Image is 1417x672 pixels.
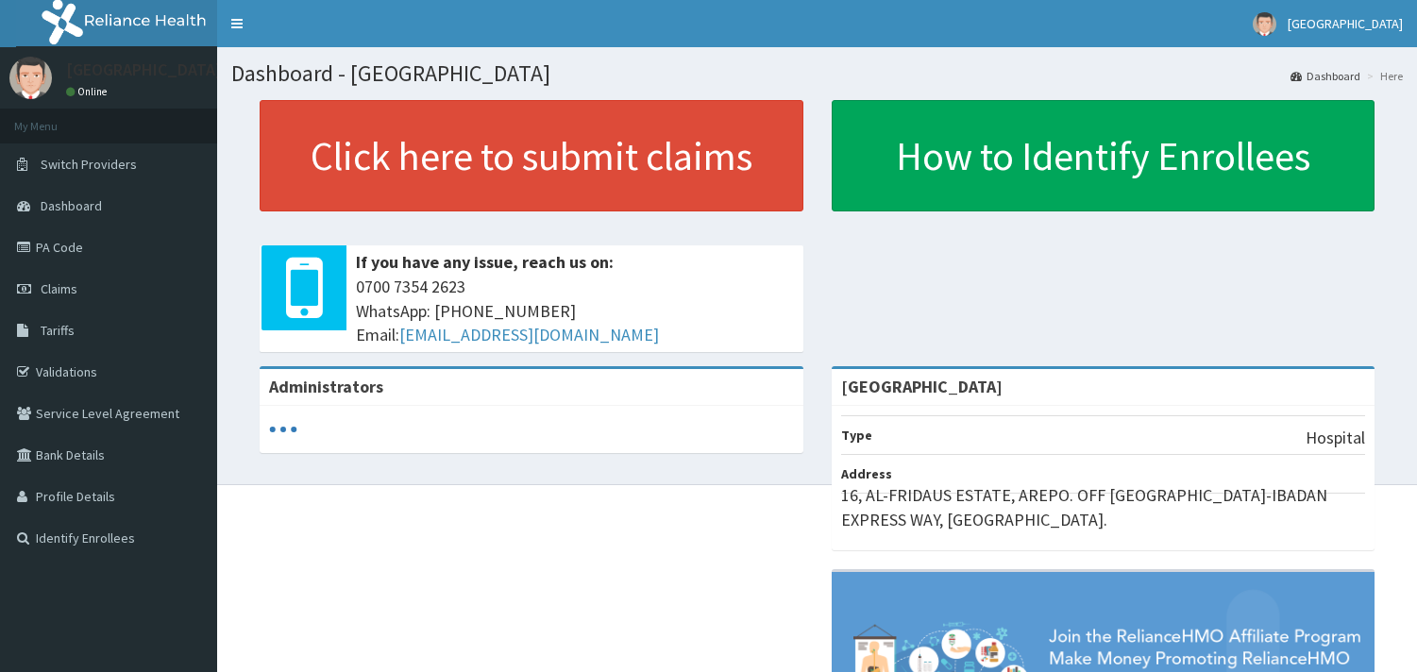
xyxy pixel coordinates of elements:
b: Address [841,465,892,482]
p: Hospital [1306,426,1365,450]
h1: Dashboard - [GEOGRAPHIC_DATA] [231,61,1403,86]
span: 0700 7354 2623 WhatsApp: [PHONE_NUMBER] Email: [356,275,794,347]
a: Online [66,85,111,98]
p: [GEOGRAPHIC_DATA] [66,61,222,78]
img: User Image [9,57,52,99]
a: How to Identify Enrollees [832,100,1375,211]
span: Claims [41,280,77,297]
a: [EMAIL_ADDRESS][DOMAIN_NAME] [399,324,659,345]
span: Dashboard [41,197,102,214]
a: Dashboard [1290,68,1360,84]
img: User Image [1253,12,1276,36]
span: Switch Providers [41,156,137,173]
span: [GEOGRAPHIC_DATA] [1288,15,1403,32]
a: Click here to submit claims [260,100,803,211]
strong: [GEOGRAPHIC_DATA] [841,376,1003,397]
svg: audio-loading [269,415,297,444]
b: Type [841,427,872,444]
li: Here [1362,68,1403,84]
p: 16, AL-FRIDAUS ESTATE, AREPO. OFF [GEOGRAPHIC_DATA]-IBADAN EXPRESS WAY, [GEOGRAPHIC_DATA]. [841,483,1366,531]
b: If you have any issue, reach us on: [356,251,614,273]
span: Tariffs [41,322,75,339]
b: Administrators [269,376,383,397]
